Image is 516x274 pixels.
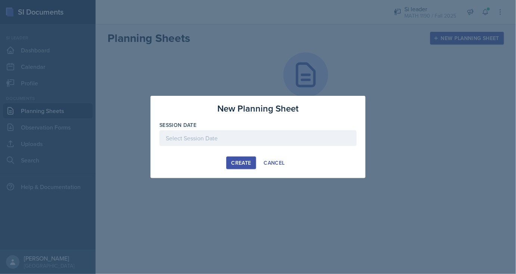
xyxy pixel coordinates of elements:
button: Create [226,156,256,169]
h3: New Planning Sheet [217,102,299,115]
div: Cancel [264,160,285,166]
label: Session Date [159,121,196,129]
div: Create [231,160,251,166]
button: Cancel [259,156,290,169]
